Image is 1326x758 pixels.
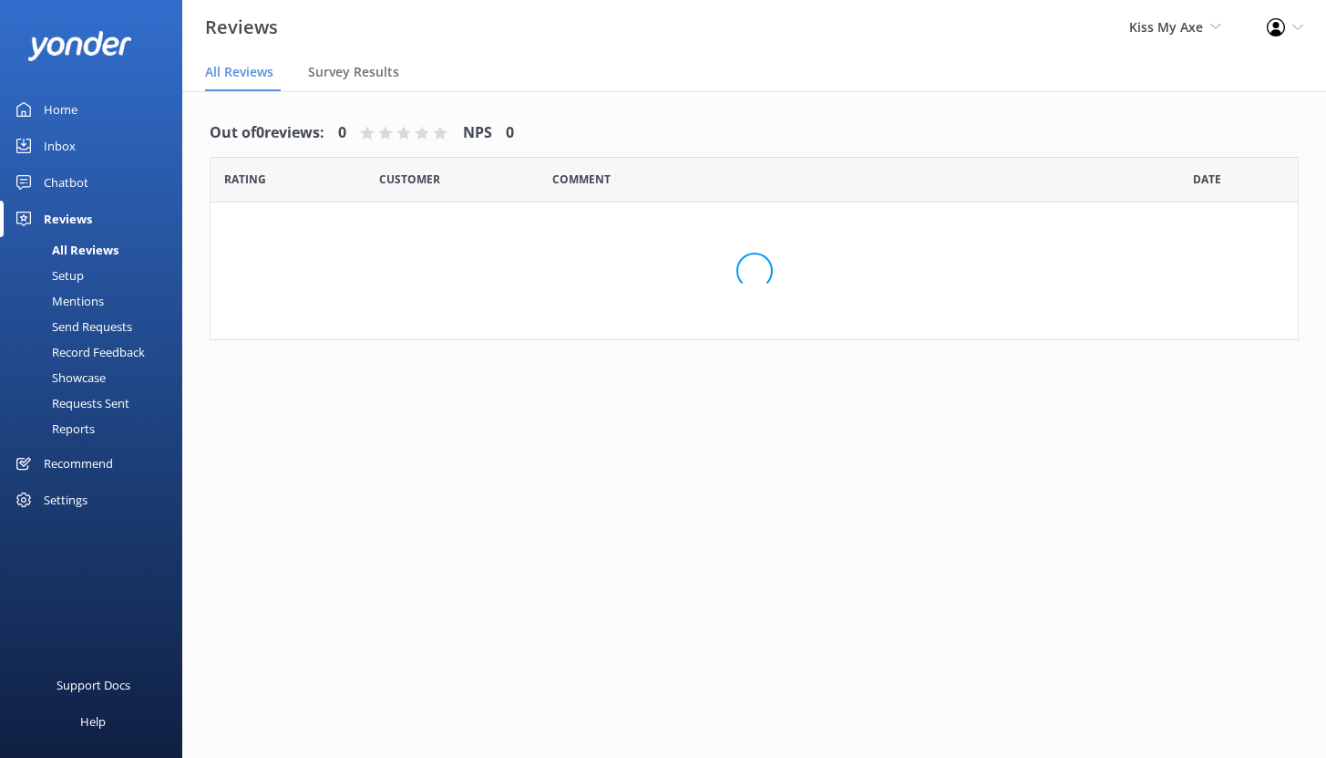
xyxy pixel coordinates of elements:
a: Setup [11,263,182,288]
span: Question [552,171,611,188]
div: Inbox [44,128,76,164]
div: Showcase [11,365,106,390]
div: Help [80,703,106,740]
h4: Out of 0 reviews: [210,121,324,145]
h3: Reviews [205,13,278,42]
h4: 0 [506,121,514,145]
div: Recommend [44,445,113,482]
h4: 0 [338,121,346,145]
div: Requests Sent [11,390,129,416]
a: Requests Sent [11,390,182,416]
div: Reviews [44,201,92,237]
img: yonder-white-logo.png [27,31,132,61]
span: Kiss My Axe [1129,18,1203,36]
div: Mentions [11,288,104,314]
a: Record Feedback [11,339,182,365]
span: Date [379,171,440,188]
div: Support Docs [57,667,130,703]
a: Send Requests [11,314,182,339]
div: Record Feedback [11,339,145,365]
a: Mentions [11,288,182,314]
a: Showcase [11,365,182,390]
span: Survey Results [308,63,399,81]
div: Settings [44,482,87,518]
div: All Reviews [11,237,118,263]
h4: NPS [463,121,492,145]
a: Reports [11,416,182,441]
div: Reports [11,416,95,441]
span: Date [1193,171,1221,188]
div: Home [44,91,77,128]
div: Chatbot [44,164,88,201]
span: All Reviews [205,63,273,81]
div: Setup [11,263,84,288]
div: Send Requests [11,314,132,339]
a: All Reviews [11,237,182,263]
span: Date [224,171,266,188]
